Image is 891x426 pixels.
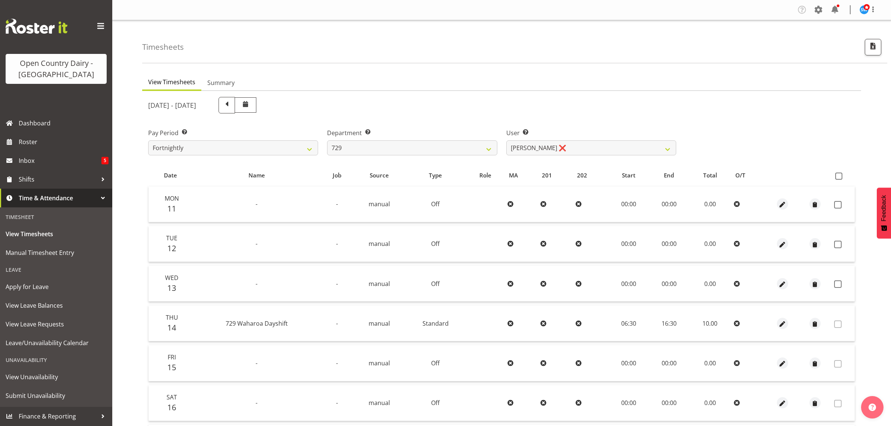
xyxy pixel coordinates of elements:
span: - [336,240,338,248]
span: Dashboard [19,118,109,129]
div: Timesheet [2,209,110,225]
td: Standard [405,305,466,341]
span: Apply for Leave [6,281,107,292]
span: - [336,200,338,208]
td: 00:00 [649,385,689,421]
span: Leave/Unavailability Calendar [6,337,107,349]
a: Submit Unavailability [2,386,110,405]
span: Source [370,171,389,180]
span: - [256,359,257,367]
button: Export CSV [865,39,881,55]
span: 15 [167,362,176,372]
span: 5 [101,157,109,164]
span: Job [333,171,341,180]
label: User [506,128,676,137]
span: Time & Attendance [19,192,97,204]
img: help-xxl-2.png [869,404,876,411]
span: manual [369,200,390,208]
h4: Timesheets [142,43,184,51]
span: 13 [167,283,176,293]
span: Type [429,171,442,180]
button: Feedback - Show survey [877,188,891,238]
label: Department [327,128,497,137]
img: Rosterit website logo [6,19,67,34]
span: Submit Unavailability [6,390,107,401]
span: O/T [735,171,745,180]
span: manual [369,359,390,367]
td: 0.00 [689,385,731,421]
td: 00:00 [608,226,649,262]
a: View Leave Balances [2,296,110,315]
td: Off [405,345,466,381]
span: Shifts [19,174,97,185]
span: 16 [167,402,176,413]
span: Summary [207,78,235,87]
span: 12 [167,243,176,253]
h5: [DATE] - [DATE] [148,101,196,109]
span: 202 [577,171,587,180]
span: manual [369,240,390,248]
span: - [256,240,257,248]
td: 00:00 [608,186,649,222]
a: View Leave Requests [2,315,110,334]
a: Apply for Leave [2,277,110,296]
td: 00:00 [649,345,689,381]
td: Off [405,226,466,262]
span: End [664,171,674,180]
div: Leave [2,262,110,277]
td: 00:00 [608,345,649,381]
span: Finance & Reporting [19,411,97,422]
span: View Timesheets [6,228,107,240]
td: 0.00 [689,266,731,302]
span: 14 [167,322,176,333]
img: steve-webb7510.jpg [860,5,869,14]
span: Total [703,171,717,180]
a: Manual Timesheet Entry [2,243,110,262]
span: 729 Waharoa Dayshift [226,319,288,328]
span: Start [622,171,635,180]
td: 16:30 [649,305,689,341]
span: View Leave Requests [6,319,107,330]
span: Feedback [881,195,887,221]
span: - [336,399,338,407]
span: MA [509,171,518,180]
span: - [336,359,338,367]
span: 201 [542,171,552,180]
td: Off [405,385,466,421]
span: Wed [165,274,178,282]
span: manual [369,319,390,328]
span: - [256,200,257,208]
label: Pay Period [148,128,318,137]
span: Manual Timesheet Entry [6,247,107,258]
span: Name [248,171,265,180]
span: Tue [166,234,177,242]
span: Mon [165,194,179,203]
span: Roster [19,136,109,147]
span: - [256,399,257,407]
td: Off [405,186,466,222]
td: 0.00 [689,186,731,222]
span: View Timesheets [148,77,195,86]
td: 00:00 [608,266,649,302]
td: 00:00 [649,226,689,262]
span: Date [164,171,177,180]
td: 10.00 [689,305,731,341]
td: Off [405,266,466,302]
a: Leave/Unavailability Calendar [2,334,110,352]
td: 00:00 [649,186,689,222]
span: - [336,319,338,328]
a: View Unavailability [2,368,110,386]
td: 00:00 [649,266,689,302]
span: manual [369,399,390,407]
div: Unavailability [2,352,110,368]
span: View Leave Balances [6,300,107,311]
a: View Timesheets [2,225,110,243]
span: Inbox [19,155,101,166]
span: - [256,280,257,288]
span: View Unavailability [6,371,107,383]
td: 00:00 [608,385,649,421]
div: Open Country Dairy - [GEOGRAPHIC_DATA] [13,58,99,80]
span: manual [369,280,390,288]
span: Sat [167,393,177,401]
span: 11 [167,203,176,214]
